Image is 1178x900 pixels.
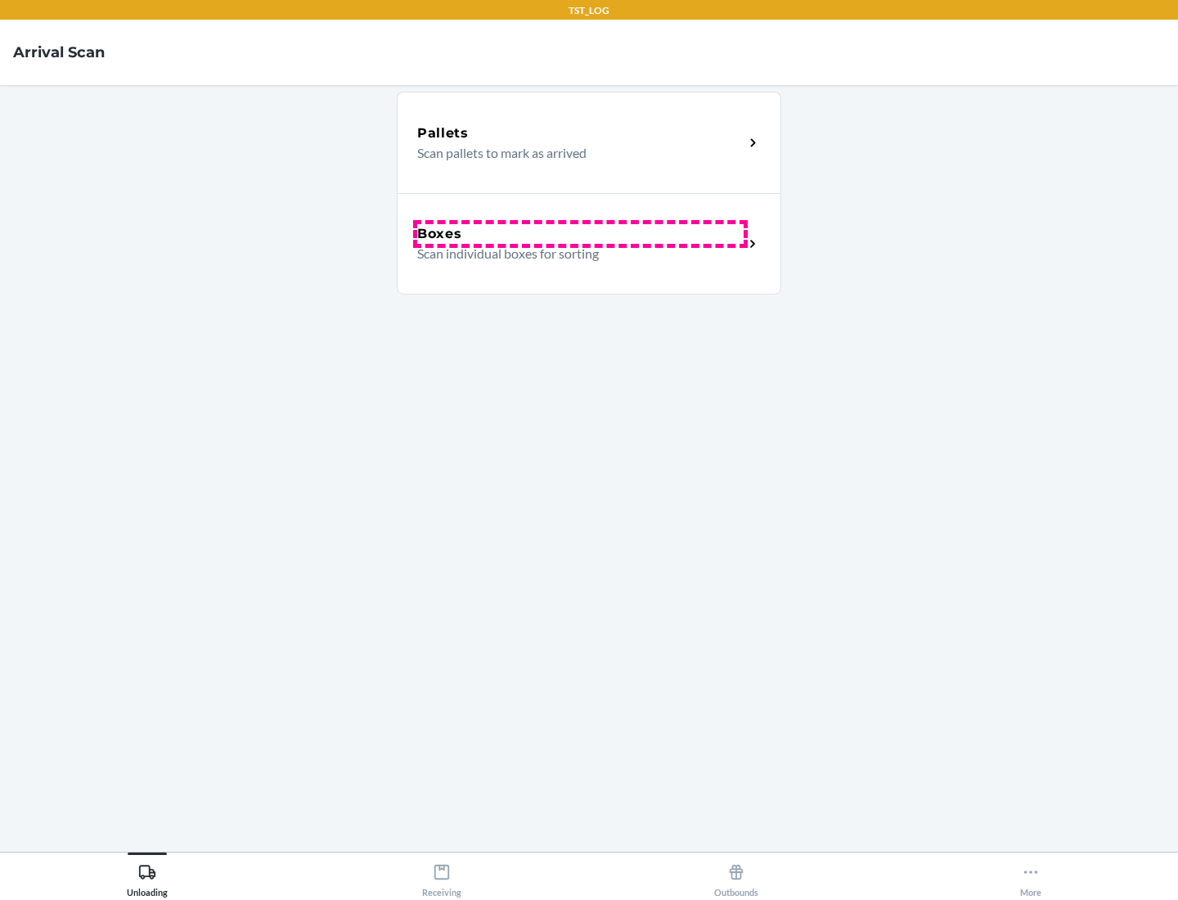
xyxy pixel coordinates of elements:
[422,857,461,898] div: Receiving
[397,92,781,193] a: PalletsScan pallets to mark as arrived
[417,124,469,143] h5: Pallets
[714,857,758,898] div: Outbounds
[13,42,105,63] h4: Arrival Scan
[589,853,883,898] button: Outbounds
[569,3,609,18] p: TST_LOG
[397,193,781,295] a: BoxesScan individual boxes for sorting
[417,244,731,263] p: Scan individual boxes for sorting
[294,853,589,898] button: Receiving
[127,857,168,898] div: Unloading
[417,224,462,244] h5: Boxes
[1020,857,1041,898] div: More
[417,143,731,163] p: Scan pallets to mark as arrived
[883,853,1178,898] button: More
